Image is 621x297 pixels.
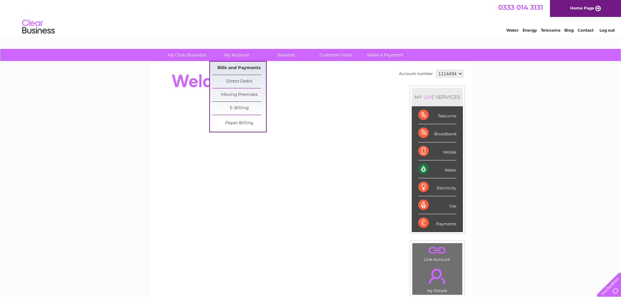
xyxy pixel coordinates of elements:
[578,28,594,33] a: Contact
[418,214,456,232] div: Payments
[506,28,519,33] a: Water
[599,28,615,33] a: Log out
[414,245,461,256] a: .
[212,117,266,130] a: Paper Billing
[358,49,412,61] a: Make A Payment
[564,28,574,33] a: Blog
[309,49,362,61] a: Customer Help
[212,102,266,115] a: E-Billing
[523,28,537,33] a: Energy
[412,88,463,106] div: MY SERVICES
[212,75,266,88] a: Direct Debit
[160,49,214,61] a: My Clear Business
[210,49,263,61] a: My Account
[422,94,436,100] div: LIVE
[157,4,465,32] div: Clear Business is a trading name of Verastar Limited (registered in [GEOGRAPHIC_DATA] No. 3667643...
[397,68,435,79] td: Account number
[22,17,55,37] img: logo.png
[212,88,266,101] a: Moving Premises
[412,243,463,263] td: Link Account
[418,106,456,124] div: Telecoms
[259,49,313,61] a: Services
[414,265,461,288] a: .
[212,62,266,75] a: Bills and Payments
[498,3,543,11] a: 0333 014 3131
[418,124,456,142] div: Broadband
[418,142,456,160] div: Mobile
[418,196,456,214] div: Gas
[418,160,456,178] div: Water
[541,28,560,33] a: Telecoms
[418,178,456,196] div: Electricity
[412,263,463,295] td: My Details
